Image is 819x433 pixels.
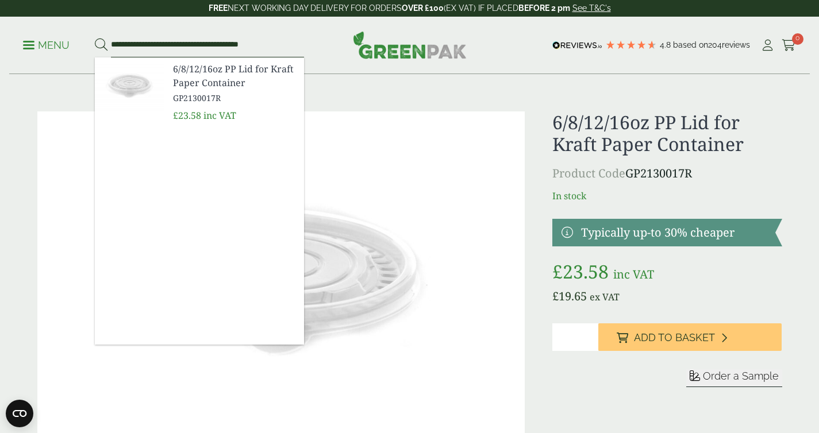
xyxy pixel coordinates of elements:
img: GreenPak Supplies [353,31,467,59]
span: inc VAT [203,109,236,122]
span: Add to Basket [634,331,715,344]
span: GP2130017R [173,92,295,104]
strong: BEFORE 2 pm [518,3,570,13]
p: In stock [552,189,782,203]
p: Menu [23,38,70,52]
span: £ [552,259,563,284]
a: 6/8/12/16oz PP Lid for Kraft Paper Container GP2130017R [173,62,295,104]
img: GP2130017R [95,57,164,113]
strong: FREE [209,3,228,13]
a: 0 [782,37,796,54]
h1: 6/8/12/16oz PP Lid for Kraft Paper Container [552,111,782,156]
span: inc VAT [613,266,654,282]
span: 4.8 [660,40,673,49]
span: ex VAT [590,291,620,303]
button: Order a Sample [686,369,782,387]
span: £23.58 [173,109,201,122]
span: Order a Sample [703,370,779,382]
bdi: 19.65 [552,288,587,304]
span: 204 [708,40,722,49]
i: Cart [782,40,796,51]
span: 0 [792,33,803,45]
a: Menu [23,38,70,50]
button: Open CMP widget [6,400,33,427]
bdi: 23.58 [552,259,609,284]
span: Based on [673,40,708,49]
a: See T&C's [572,3,611,13]
span: 6/8/12/16oz PP Lid for Kraft Paper Container [173,62,295,90]
i: My Account [760,40,775,51]
button: Add to Basket [598,323,782,351]
p: GP2130017R [552,165,782,182]
span: £ [552,288,559,304]
span: Product Code [552,165,625,181]
strong: OVER £100 [402,3,444,13]
img: REVIEWS.io [552,41,602,49]
div: 4.79 Stars [605,40,657,50]
span: reviews [722,40,750,49]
